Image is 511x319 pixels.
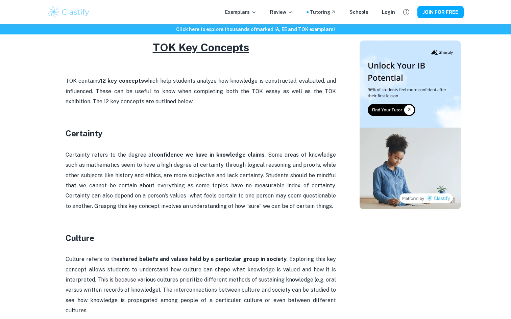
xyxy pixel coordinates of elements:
[270,8,293,16] p: Review
[400,6,412,18] button: Help and Feedback
[100,78,144,84] strong: 12 key concepts
[47,5,90,19] img: Clastify logo
[153,41,249,54] u: TOK Key Concepts
[1,26,510,33] h6: Click here to explore thousands of marked IA, EE and TOK exemplars !
[225,8,257,16] p: Exemplars
[154,152,265,158] strong: confidence we have in knowledge claims
[66,76,336,107] p: TOK contains which help students analyze how knowledge is constructed, evaluated, and influenced....
[119,256,287,262] strong: shared beliefs and values held by a particular group in society
[417,6,464,18] button: JOIN FOR FREE
[360,41,461,209] img: Thumbnail
[382,8,395,16] a: Login
[66,254,336,316] p: Culture refers to the . Exploring this key concept allows students to understand how culture can ...
[310,8,336,16] a: Tutoring
[66,127,336,139] h3: Certainty
[349,8,368,16] a: Schools
[66,232,336,244] h3: Culture
[66,150,336,211] p: Certainty refers to the degree of . Some areas of knowledge such as mathematics seem to have a hi...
